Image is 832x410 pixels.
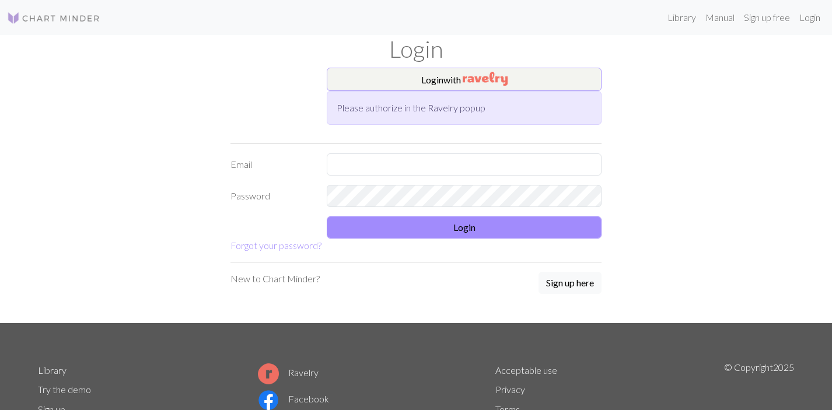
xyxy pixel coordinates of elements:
a: Login [795,6,825,29]
a: Sign up here [539,272,602,295]
a: Facebook [258,393,329,404]
h1: Login [31,35,801,63]
button: Loginwith [327,68,602,91]
a: Library [663,6,701,29]
a: Forgot your password? [230,240,321,251]
a: Manual [701,6,739,29]
a: Acceptable use [495,365,557,376]
button: Sign up here [539,272,602,294]
div: Please authorize in the Ravelry popup [327,91,602,125]
img: Ravelry logo [258,363,279,384]
button: Login [327,216,602,239]
a: Ravelry [258,367,319,378]
img: Ravelry [463,72,508,86]
img: Logo [7,11,100,25]
p: New to Chart Minder? [230,272,320,286]
a: Library [38,365,67,376]
a: Try the demo [38,384,91,395]
label: Email [223,153,320,176]
a: Privacy [495,384,525,395]
label: Password [223,185,320,207]
a: Sign up free [739,6,795,29]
